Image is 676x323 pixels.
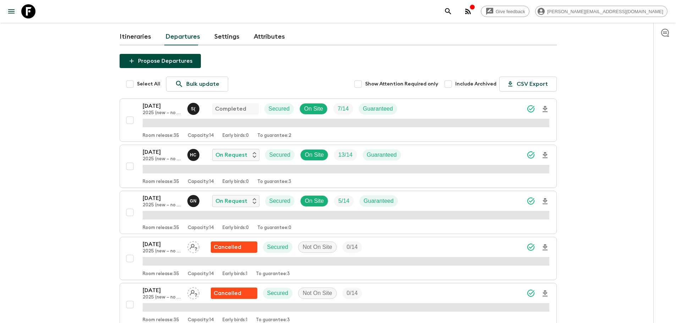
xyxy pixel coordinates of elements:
[299,103,328,115] div: On Site
[305,151,324,159] p: On Site
[254,28,285,45] a: Attributes
[257,225,291,231] p: To guarantee: 0
[186,80,219,88] p: Bulk update
[527,197,535,205] svg: Synced Successfully
[215,197,247,205] p: On Request
[541,105,549,113] svg: Download Onboarding
[120,28,151,45] a: Itineraries
[263,241,293,253] div: Secured
[269,105,290,113] p: Secured
[527,243,535,251] svg: Synced Successfully
[300,149,328,161] div: On Site
[143,317,179,323] p: Room release: 35
[214,243,241,251] p: Cancelled
[338,197,349,205] p: 5 / 14
[215,105,246,113] p: Completed
[333,103,353,115] div: Trip Fill
[120,145,557,188] button: [DATE]2025 (new – no [DEMOGRAPHIC_DATA] stay)Heeyoung ChoOn RequestSecuredOn SiteTrip FillGuarant...
[265,195,295,207] div: Secured
[298,288,337,299] div: Not On Site
[334,149,357,161] div: Trip Fill
[541,197,549,206] svg: Download Onboarding
[527,151,535,159] svg: Synced Successfully
[187,197,201,203] span: Genie Nam
[187,151,201,157] span: Heeyoung Cho
[143,295,182,300] p: 2025 (new – no [DEMOGRAPHIC_DATA] stay)
[303,289,332,297] p: Not On Site
[143,286,182,295] p: [DATE]
[143,240,182,249] p: [DATE]
[120,54,201,68] button: Propose Departures
[256,271,290,277] p: To guarantee: 3
[541,243,549,252] svg: Download Onboarding
[187,289,199,295] span: Assign pack leader
[481,6,529,17] a: Give feedback
[300,195,328,207] div: On Site
[257,179,291,185] p: To guarantee: 3
[265,149,295,161] div: Secured
[143,194,182,202] p: [DATE]
[143,110,182,116] p: 2025 (new – no [DEMOGRAPHIC_DATA] stay)
[190,198,197,204] p: G N
[455,80,496,88] span: Include Archived
[337,105,348,113] p: 7 / 14
[269,197,291,205] p: Secured
[143,271,179,277] p: Room release: 35
[543,9,667,14] span: [PERSON_NAME][EMAIL_ADDRESS][DOMAIN_NAME]
[298,241,337,253] div: Not On Site
[190,152,197,158] p: H C
[347,289,358,297] p: 0 / 14
[492,9,529,14] span: Give feedback
[143,225,179,231] p: Room release: 35
[305,197,324,205] p: On Site
[188,271,214,277] p: Capacity: 14
[214,289,241,297] p: Cancelled
[541,151,549,160] svg: Download Onboarding
[187,105,201,111] span: Sam (Sangwoo) Kim
[535,6,667,17] div: [PERSON_NAME][EMAIL_ADDRESS][DOMAIN_NAME]
[541,289,549,298] svg: Download Onboarding
[188,225,214,231] p: Capacity: 14
[222,271,247,277] p: Early birds: 1
[257,133,291,139] p: To guarantee: 2
[334,195,353,207] div: Trip Fill
[363,105,393,113] p: Guaranteed
[364,197,394,205] p: Guaranteed
[499,77,557,91] button: CSV Export
[188,317,214,323] p: Capacity: 14
[165,28,200,45] a: Departures
[143,202,182,208] p: 2025 (new – no [DEMOGRAPHIC_DATA] stay)
[187,149,201,161] button: HC
[365,80,438,88] span: Show Attention Required only
[120,191,557,234] button: [DATE]2025 (new – no [DEMOGRAPHIC_DATA] stay)Genie NamOn RequestSecuredOn SiteTrip FillGuaranteed...
[187,195,201,207] button: GN
[143,156,182,162] p: 2025 (new – no [DEMOGRAPHIC_DATA] stay)
[347,243,358,251] p: 0 / 14
[143,249,182,254] p: 2025 (new – no [DEMOGRAPHIC_DATA] stay)
[120,237,557,280] button: [DATE]2025 (new – no [DEMOGRAPHIC_DATA] stay)Assign pack leaderFlash Pack cancellationSecuredNot ...
[267,289,288,297] p: Secured
[441,4,455,18] button: search adventures
[367,151,397,159] p: Guaranteed
[222,317,247,323] p: Early birds: 1
[143,179,179,185] p: Room release: 35
[4,4,18,18] button: menu
[527,105,535,113] svg: Synced Successfully
[188,179,214,185] p: Capacity: 14
[303,243,332,251] p: Not On Site
[269,151,291,159] p: Secured
[222,133,249,139] p: Early birds: 0
[120,99,557,142] button: [DATE]2025 (new – no [DEMOGRAPHIC_DATA] stay)Sam (Sangwoo) KimCompletedSecuredOn SiteTrip FillGua...
[188,133,214,139] p: Capacity: 14
[304,105,323,113] p: On Site
[267,243,288,251] p: Secured
[215,151,247,159] p: On Request
[211,241,257,253] div: Flash Pack cancellation
[256,317,290,323] p: To guarantee: 3
[211,288,257,299] div: Flash Pack cancellation
[263,288,293,299] div: Secured
[187,243,199,249] span: Assign pack leader
[264,103,294,115] div: Secured
[342,288,362,299] div: Trip Fill
[214,28,240,45] a: Settings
